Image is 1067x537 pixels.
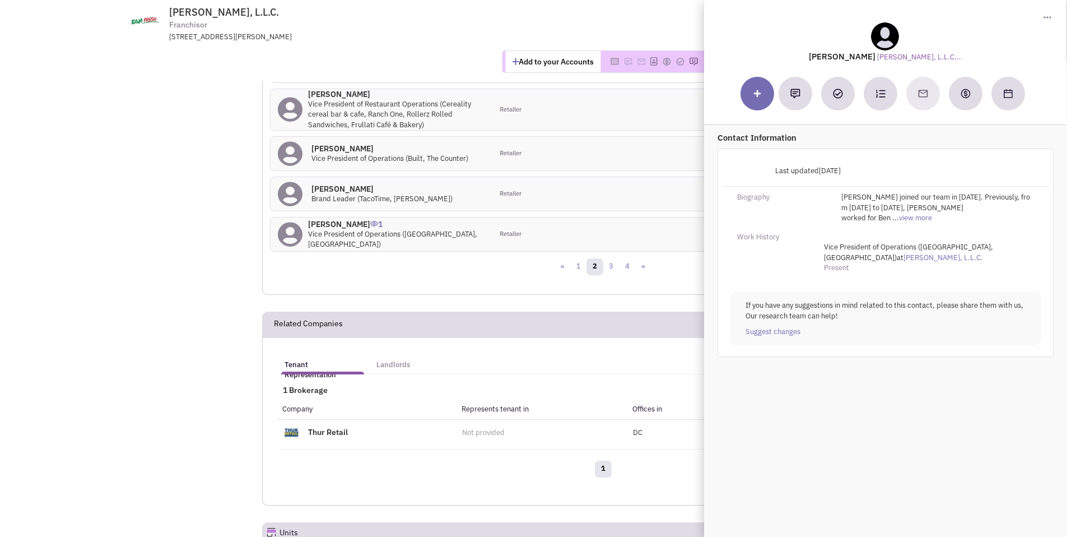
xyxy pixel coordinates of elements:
[277,399,456,419] th: Company
[730,160,848,182] div: Last updated
[824,263,849,272] span: Present
[500,189,521,198] span: Retailer
[308,99,471,129] span: Vice President of Restaurant Operations (Cereality cereal bar & cafe, Ranch One, Rollerz Rolled S...
[899,213,932,224] a: view more
[819,166,841,175] span: [DATE]
[308,229,477,249] span: Vice President of Operations ([GEOGRAPHIC_DATA], [GEOGRAPHIC_DATA])
[619,258,636,275] a: 4
[279,349,366,372] a: Tenant Representation
[308,219,485,229] h4: [PERSON_NAME]
[500,149,521,158] span: Retailer
[745,300,1026,321] p: If you have any suggestions in mind related to this contact, please share them with us, Our resea...
[730,192,833,203] div: Biography
[595,461,612,478] a: 1
[570,258,587,275] a: 1
[633,428,642,437] span: DC
[370,211,383,229] span: 1
[500,230,521,239] span: Retailer
[662,57,671,66] img: Please add to your accounts
[586,258,603,275] a: 2
[871,22,899,50] img: teammate.png
[627,399,839,419] th: Offices in
[903,253,983,263] a: [PERSON_NAME], L.L.C.
[745,327,800,337] a: Suggest changes
[311,154,468,163] span: Vice President of Operations (Built, The Counter)
[311,184,453,194] h4: [PERSON_NAME]
[623,57,632,66] img: Please add to your accounts
[555,258,571,275] a: «
[370,221,378,226] img: icon-UserInteraction.png
[505,51,600,72] button: Add to your Accounts
[637,57,646,66] img: Please add to your accounts
[689,57,698,66] img: Please add to your accounts
[371,349,416,372] a: Landlords
[730,232,833,243] div: Work History
[809,51,875,62] lable: [PERSON_NAME]
[841,192,1030,223] span: [PERSON_NAME] joined our team in [DATE]. Previously, from [DATE] to [DATE], [PERSON_NAME] worked ...
[462,428,505,437] span: Not provided
[285,360,361,380] h5: Tenant Representation
[311,143,468,154] h4: [PERSON_NAME]
[277,385,328,395] span: 1 Brokerage
[960,88,971,99] img: Create a deal
[675,57,684,66] img: Please add to your accounts
[376,360,410,370] h5: Landlords
[635,258,651,275] a: »
[717,132,1054,143] p: Contact Information
[308,89,485,99] h4: [PERSON_NAME]
[603,258,619,275] a: 3
[169,6,279,18] span: [PERSON_NAME], L.L.C.
[500,105,521,114] span: Retailer
[311,194,453,203] span: Brand Leader (TacoTime, [PERSON_NAME])
[308,427,348,437] a: Thur Retail
[169,19,207,31] span: Franchisor
[875,89,886,99] img: Subscribe to a cadence
[833,89,843,99] img: Add a Task
[824,242,993,262] span: Vice President of Operations ([GEOGRAPHIC_DATA], [GEOGRAPHIC_DATA])
[456,399,627,419] th: Represents tenant in
[274,312,343,337] h2: Related Companies
[169,32,462,43] div: [STREET_ADDRESS][PERSON_NAME]
[824,242,993,262] span: at
[790,89,800,99] img: Add a note
[1004,89,1013,98] img: Schedule a Meeting
[877,52,961,63] a: [PERSON_NAME], L.L.C...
